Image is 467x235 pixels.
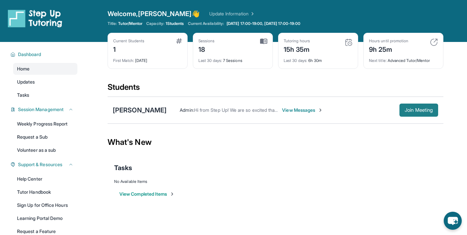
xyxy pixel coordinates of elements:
[369,58,387,63] span: Next title :
[198,58,222,63] span: Last 30 days :
[113,58,134,63] span: First Match :
[284,38,310,44] div: Tutoring hours
[15,51,73,58] button: Dashboard
[13,144,77,156] a: Volunteer as a sub
[318,108,323,113] img: Chevron-Right
[13,199,77,211] a: Sign Up for Office Hours
[13,173,77,185] a: Help Center
[18,51,41,58] span: Dashboard
[13,212,77,224] a: Learning Portal Demo
[166,21,184,26] span: 1 Students
[108,128,443,157] div: What's New
[13,76,77,88] a: Updates
[345,38,353,46] img: card
[15,161,73,168] button: Support & Resources
[17,79,35,85] span: Updates
[176,38,182,44] img: card
[13,186,77,198] a: Tutor Handbook
[430,38,438,46] img: card
[8,9,62,28] img: logo
[444,212,462,230] button: chat-button
[108,82,443,96] div: Students
[114,163,132,172] span: Tasks
[284,44,310,54] div: 15h 35m
[113,54,182,63] div: [DATE]
[209,10,255,17] a: Update Information
[13,63,77,75] a: Home
[260,38,267,44] img: card
[180,107,194,113] span: Admin :
[284,58,307,63] span: Last 30 days :
[113,106,167,115] div: [PERSON_NAME]
[13,89,77,101] a: Tasks
[227,21,300,26] span: [DATE] 17:00-19:00, [DATE] 17:00-19:00
[198,44,215,54] div: 18
[17,92,29,98] span: Tasks
[146,21,164,26] span: Capacity:
[225,21,302,26] a: [DATE] 17:00-19:00, [DATE] 17:00-19:00
[18,161,62,168] span: Support & Resources
[369,54,438,63] div: Advanced Tutor/Mentor
[198,54,267,63] div: 7 Sessions
[188,21,224,26] span: Current Availability:
[119,191,175,197] button: View Completed Items
[369,38,408,44] div: Hours until promotion
[249,10,255,17] img: Chevron Right
[113,44,144,54] div: 1
[108,9,200,18] span: Welcome, [PERSON_NAME] 👋
[282,107,323,113] span: View Messages
[405,108,433,112] span: Join Meeting
[369,44,408,54] div: 9h 25m
[399,104,438,117] button: Join Meeting
[198,38,215,44] div: Sessions
[113,38,144,44] div: Current Students
[17,66,30,72] span: Home
[18,106,64,113] span: Session Management
[114,179,437,184] div: No Available Items
[13,131,77,143] a: Request a Sub
[284,54,353,63] div: 6h 30m
[13,118,77,130] a: Weekly Progress Report
[15,106,73,113] button: Session Management
[108,21,117,26] span: Title:
[118,21,142,26] span: Tutor/Mentor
